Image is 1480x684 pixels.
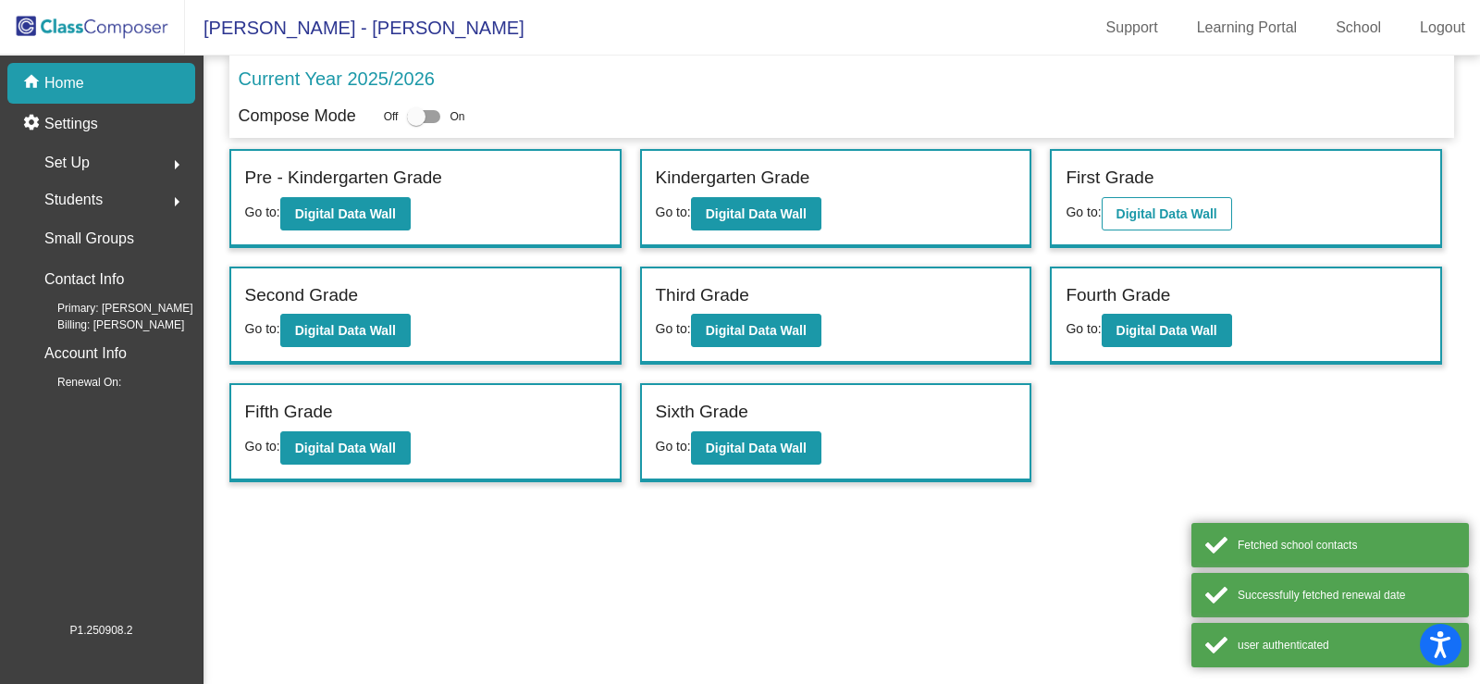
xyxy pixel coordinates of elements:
[295,206,396,221] b: Digital Data Wall
[1091,13,1173,43] a: Support
[239,104,356,129] p: Compose Mode
[44,187,103,213] span: Students
[28,317,184,333] span: Billing: [PERSON_NAME]
[691,314,821,347] button: Digital Data Wall
[28,374,121,391] span: Renewal On:
[1116,323,1217,338] b: Digital Data Wall
[706,441,807,455] b: Digital Data Wall
[166,154,188,176] mat-icon: arrow_right
[1102,197,1232,230] button: Digital Data Wall
[44,267,124,292] p: Contact Info
[656,282,749,309] label: Third Grade
[280,197,411,230] button: Digital Data Wall
[1238,537,1455,553] div: Fetched school contacts
[239,65,435,93] p: Current Year 2025/2026
[1238,637,1455,653] div: user authenticated
[656,399,748,426] label: Sixth Grade
[1066,321,1101,336] span: Go to:
[295,323,396,338] b: Digital Data Wall
[245,165,442,192] label: Pre - Kindergarten Grade
[44,150,90,176] span: Set Up
[166,191,188,213] mat-icon: arrow_right
[656,205,691,219] span: Go to:
[1405,13,1480,43] a: Logout
[22,72,44,94] mat-icon: home
[450,108,464,125] span: On
[44,72,84,94] p: Home
[691,197,821,230] button: Digital Data Wall
[245,205,280,219] span: Go to:
[706,323,807,338] b: Digital Data Wall
[44,341,127,367] p: Account Info
[1321,13,1396,43] a: School
[28,300,193,317] span: Primary: [PERSON_NAME]
[1066,282,1170,309] label: Fourth Grade
[245,282,359,309] label: Second Grade
[691,431,821,465] button: Digital Data Wall
[185,13,524,43] span: [PERSON_NAME] - [PERSON_NAME]
[706,206,807,221] b: Digital Data Wall
[1116,206,1217,221] b: Digital Data Wall
[280,431,411,465] button: Digital Data Wall
[280,314,411,347] button: Digital Data Wall
[384,108,399,125] span: Off
[44,226,134,252] p: Small Groups
[1066,165,1153,192] label: First Grade
[245,399,333,426] label: Fifth Grade
[656,165,810,192] label: Kindergarten Grade
[295,441,396,455] b: Digital Data Wall
[1066,205,1101,219] span: Go to:
[656,321,691,336] span: Go to:
[656,439,691,454] span: Go to:
[1102,314,1232,347] button: Digital Data Wall
[245,321,280,336] span: Go to:
[22,113,44,135] mat-icon: settings
[245,439,280,454] span: Go to:
[1238,587,1455,603] div: Successfully fetched renewal date
[1182,13,1313,43] a: Learning Portal
[44,113,98,135] p: Settings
